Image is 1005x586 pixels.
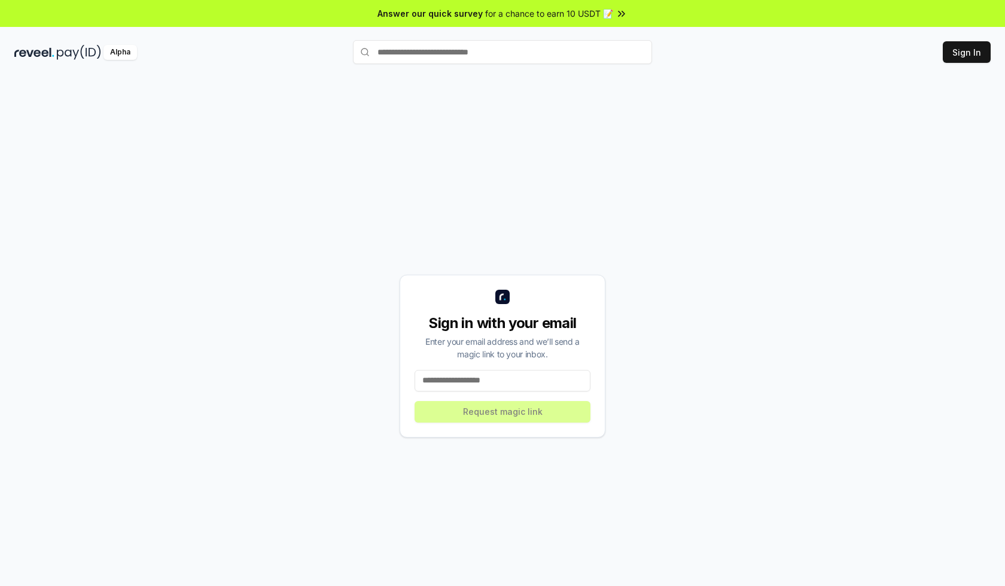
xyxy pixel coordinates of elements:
[377,7,483,20] span: Answer our quick survey
[415,335,590,360] div: Enter your email address and we’ll send a magic link to your inbox.
[415,314,590,333] div: Sign in with your email
[14,45,54,60] img: reveel_dark
[57,45,101,60] img: pay_id
[485,7,613,20] span: for a chance to earn 10 USDT 📝
[495,290,510,304] img: logo_small
[943,41,991,63] button: Sign In
[103,45,137,60] div: Alpha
